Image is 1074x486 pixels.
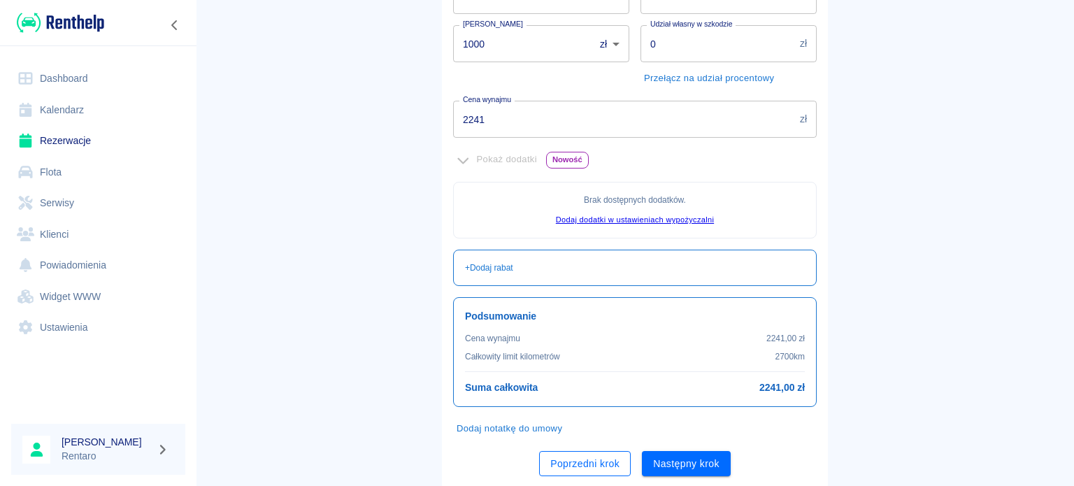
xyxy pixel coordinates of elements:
[465,332,520,345] p: Cena wynajmu
[465,194,805,206] p: Brak dostępnych dodatków .
[11,250,185,281] a: Powiadomienia
[463,19,523,29] label: [PERSON_NAME]
[759,380,805,395] h6: 2241,00 zł
[800,36,807,51] p: zł
[465,262,513,274] p: + Dodaj rabat
[465,309,805,324] h6: Podsumowanie
[547,152,588,167] span: Nowość
[17,11,104,34] img: Renthelp logo
[62,435,151,449] h6: [PERSON_NAME]
[556,215,714,224] a: Dodaj dodatki w ustawieniach wypożyczalni
[11,94,185,126] a: Kalendarz
[11,11,104,34] a: Renthelp logo
[11,219,185,250] a: Klienci
[11,157,185,188] a: Flota
[800,112,807,127] p: zł
[11,187,185,219] a: Serwisy
[539,451,631,477] button: Poprzedni krok
[11,125,185,157] a: Rezerwacje
[11,281,185,313] a: Widget WWW
[465,350,560,363] p: Całkowity limit kilometrów
[766,332,805,345] p: 2241,00 zł
[11,63,185,94] a: Dashboard
[590,25,629,62] div: zł
[11,312,185,343] a: Ustawienia
[453,418,566,440] button: Dodaj notatkę do umowy
[62,449,151,464] p: Rentaro
[775,350,805,363] p: 2700 km
[642,451,731,477] button: Następny krok
[465,380,538,395] h6: Suma całkowita
[650,19,733,29] label: Udział własny w szkodzie
[164,16,185,34] button: Zwiń nawigację
[640,68,778,90] button: Przełącz na udział procentowy
[463,94,511,105] label: Cena wynajmu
